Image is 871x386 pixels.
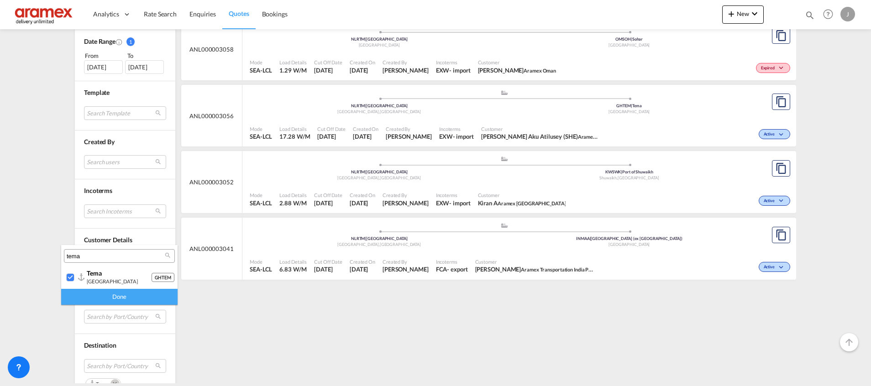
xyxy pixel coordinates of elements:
div: Done [61,289,178,305]
small: [GEOGRAPHIC_DATA] [87,278,138,284]
span: tema [87,269,102,277]
div: <span class="highlightedText">tema</span> [87,269,151,277]
md-icon: icon-magnify [164,252,171,259]
input: Search by Port/Country [67,252,165,261]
